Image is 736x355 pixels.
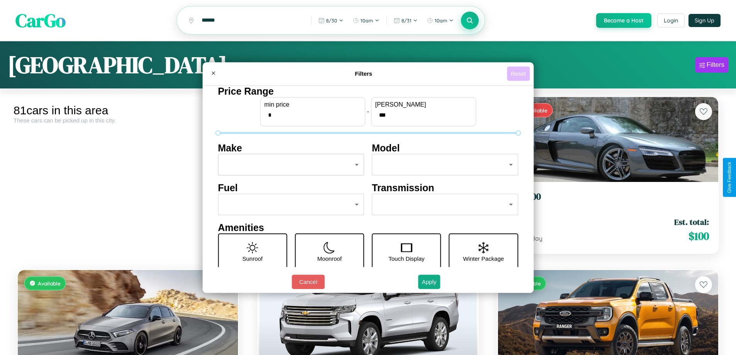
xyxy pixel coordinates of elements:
[15,8,66,33] span: CarGo
[38,280,61,287] span: Available
[526,234,542,242] span: / day
[367,106,369,117] p: -
[375,101,472,108] label: [PERSON_NAME]
[695,57,728,73] button: Filters
[220,70,507,77] h4: Filters
[372,182,518,194] h4: Transmission
[674,216,709,228] span: Est. total:
[507,66,530,81] button: Reset
[292,275,325,289] button: Cancel
[423,14,457,27] button: 10am
[507,191,709,202] h3: Audi 100
[349,14,383,27] button: 10am
[401,17,411,24] span: 8 / 31
[657,14,685,27] button: Login
[218,182,364,194] h4: Fuel
[435,17,447,24] span: 10am
[688,228,709,244] span: $ 100
[8,49,227,81] h1: [GEOGRAPHIC_DATA]
[264,101,361,108] label: min price
[688,14,721,27] button: Sign Up
[218,143,364,154] h4: Make
[14,117,242,124] div: These cars can be picked up in this city.
[707,61,724,69] div: Filters
[14,104,242,117] div: 81 cars in this area
[388,253,424,264] p: Touch Display
[242,253,263,264] p: Sunroof
[596,13,651,28] button: Become a Host
[463,253,504,264] p: Winter Package
[314,14,347,27] button: 8/30
[372,143,518,154] h4: Model
[727,162,732,193] div: Give Feedback
[218,86,518,97] h4: Price Range
[218,222,518,233] h4: Amenities
[390,14,422,27] button: 8/31
[418,275,440,289] button: Apply
[360,17,373,24] span: 10am
[317,253,342,264] p: Moonroof
[326,17,337,24] span: 8 / 30
[507,191,709,210] a: Audi 1002019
